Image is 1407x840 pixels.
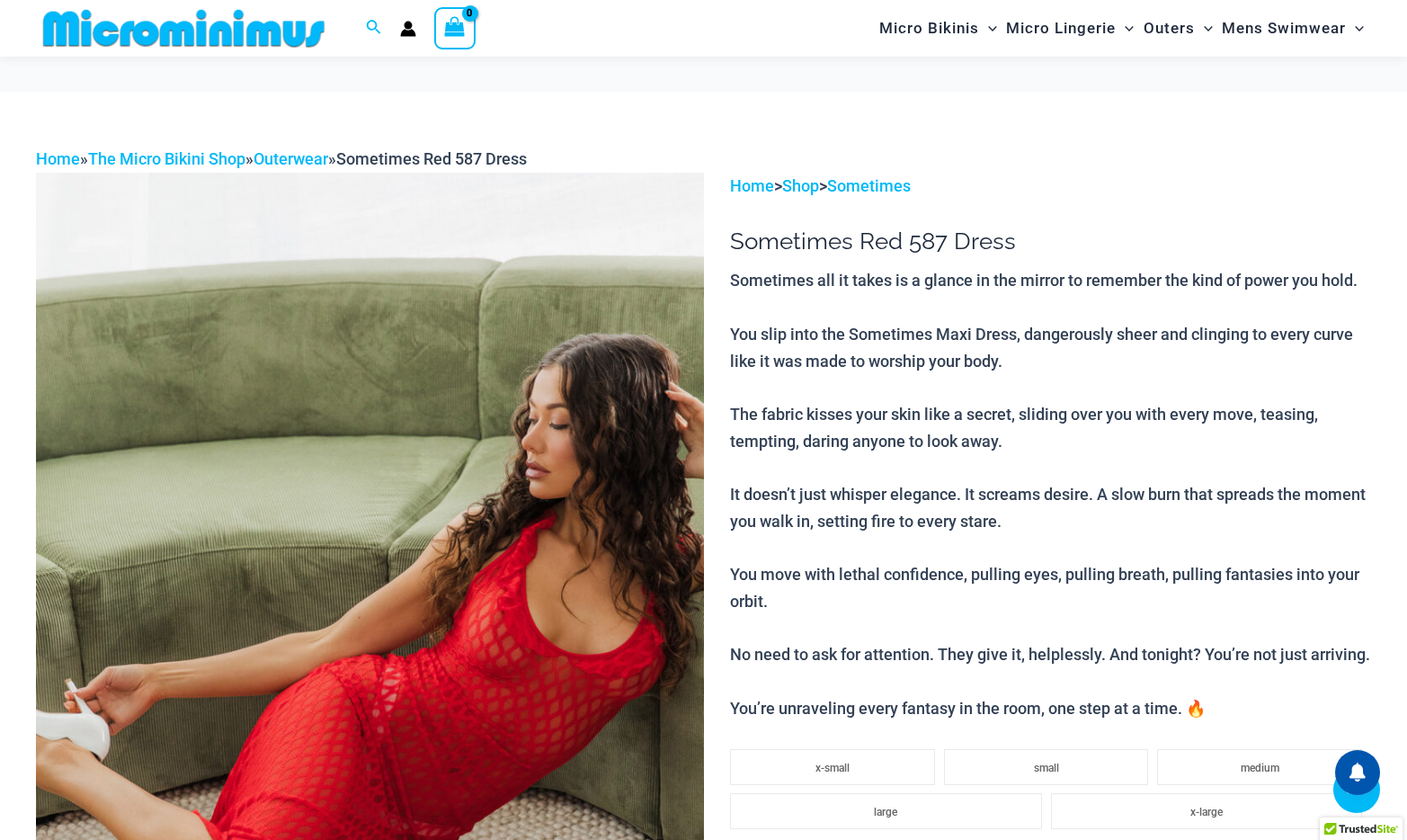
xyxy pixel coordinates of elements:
[1222,5,1346,51] span: Mens Swimwear
[366,17,382,40] a: Search icon link
[1195,5,1213,51] span: Menu Toggle
[979,5,997,51] span: Menu Toggle
[879,5,979,51] span: Micro Bikinis
[1034,762,1059,774] span: small
[1002,5,1138,51] a: Micro LingerieMenu ToggleMenu Toggle
[36,149,527,168] span: » » »
[1116,5,1134,51] span: Menu Toggle
[254,149,328,168] a: Outerwear
[36,149,80,168] a: Home
[944,749,1149,785] li: small
[1144,5,1195,51] span: Outers
[875,5,1002,51] a: Micro BikinisMenu ToggleMenu Toggle
[1346,5,1364,51] span: Menu Toggle
[730,267,1371,721] p: Sometimes all it takes is a glance in the mirror to remember the kind of power you hold. You slip...
[782,176,819,195] a: Shop
[1051,793,1362,829] li: x-large
[1241,762,1279,774] span: medium
[827,176,911,195] a: Sometimes
[1217,5,1368,51] a: Mens SwimwearMenu ToggleMenu Toggle
[730,228,1371,255] h1: Sometimes Red 587 Dress
[872,3,1371,54] nav: Site Navigation
[730,793,1041,829] li: large
[36,8,332,49] img: MM SHOP LOGO FLAT
[400,21,416,37] a: Account icon link
[1190,806,1223,818] span: x-large
[874,806,897,818] span: large
[336,149,527,168] span: Sometimes Red 587 Dress
[1006,5,1116,51] span: Micro Lingerie
[730,176,774,195] a: Home
[434,7,476,49] a: View Shopping Cart, empty
[730,749,935,785] li: x-small
[815,762,850,774] span: x-small
[88,149,245,168] a: The Micro Bikini Shop
[1157,749,1362,785] li: medium
[730,173,1371,200] p: > >
[1139,5,1217,51] a: OutersMenu ToggleMenu Toggle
